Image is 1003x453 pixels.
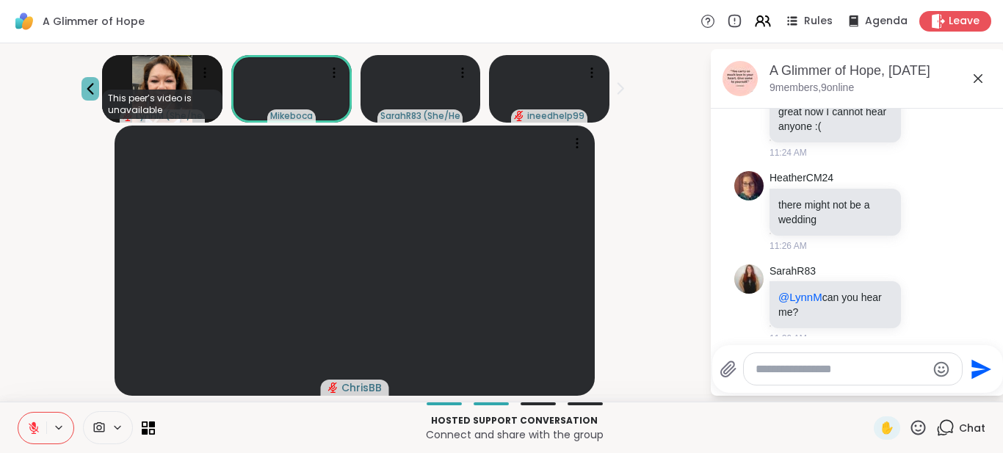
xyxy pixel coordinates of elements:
[770,146,807,159] span: 11:24 AM
[341,380,382,395] span: ChrisBB
[865,14,908,29] span: Agenda
[734,171,764,200] img: https://sharewell-space-live.sfo3.digitaloceanspaces.com/user-generated/d3b3915b-57de-409c-870d-d...
[514,111,524,121] span: audio-muted
[380,110,421,122] span: SarahR83
[770,332,807,345] span: 11:26 AM
[328,383,338,393] span: audio-muted
[770,81,854,95] p: 9 members, 9 online
[778,291,822,303] span: @LynnM
[43,14,145,29] span: A Glimmer of Hope
[880,419,894,437] span: ✋
[102,90,222,119] div: This peer’s video is unavailable
[770,264,816,279] a: SarahR83
[723,61,758,96] img: A Glimmer of Hope, Sep 10
[770,239,807,253] span: 11:26 AM
[959,421,985,435] span: Chat
[12,9,37,34] img: ShareWell Logomark
[770,62,993,80] div: A Glimmer of Hope, [DATE]
[164,414,865,427] p: Hosted support conversation
[756,362,927,377] textarea: Type your message
[423,110,460,122] span: ( She/Her )
[270,110,313,122] span: Mikeboca
[734,264,764,294] img: https://sharewell-space-live.sfo3.digitaloceanspaces.com/user-generated/ad949235-6f32-41e6-8b9f-9...
[949,14,980,29] span: Leave
[933,360,950,378] button: Emoji picker
[164,427,865,442] p: Connect and share with the group
[778,104,892,134] p: great now I cannot hear anyone :(
[778,290,892,319] p: can you hear me?
[804,14,833,29] span: Rules
[963,352,996,385] button: Send
[770,171,833,186] a: HeatherCM24
[778,197,892,227] p: there might not be a wedding
[132,55,192,123] img: LynnM
[527,110,584,122] span: ineedhelp99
